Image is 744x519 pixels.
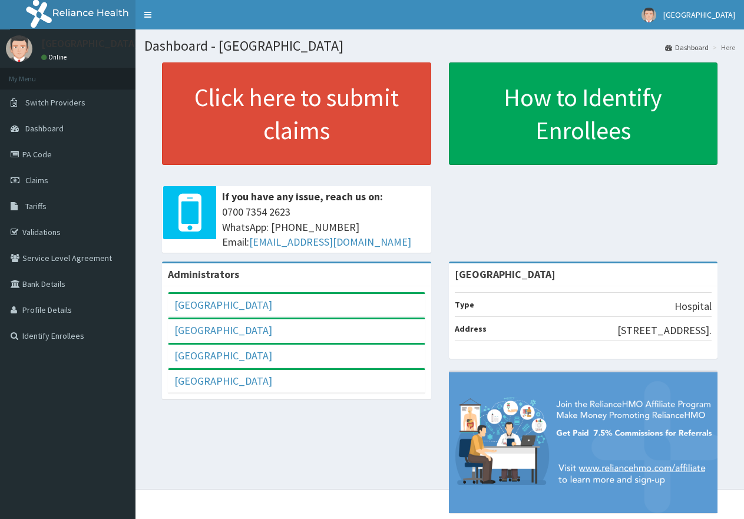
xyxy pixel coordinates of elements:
[455,267,555,281] strong: [GEOGRAPHIC_DATA]
[174,298,272,312] a: [GEOGRAPHIC_DATA]
[249,235,411,249] a: [EMAIL_ADDRESS][DOMAIN_NAME]
[168,267,239,281] b: Administrators
[663,9,735,20] span: [GEOGRAPHIC_DATA]
[41,53,70,61] a: Online
[222,204,425,250] span: 0700 7354 2623 WhatsApp: [PHONE_NUMBER] Email:
[455,299,474,310] b: Type
[25,123,64,134] span: Dashboard
[617,323,712,338] p: [STREET_ADDRESS].
[174,349,272,362] a: [GEOGRAPHIC_DATA]
[222,190,383,203] b: If you have any issue, reach us on:
[41,38,138,49] p: [GEOGRAPHIC_DATA]
[449,62,718,165] a: How to Identify Enrollees
[642,8,656,22] img: User Image
[665,42,709,52] a: Dashboard
[174,374,272,388] a: [GEOGRAPHIC_DATA]
[174,323,272,337] a: [GEOGRAPHIC_DATA]
[449,372,718,513] img: provider-team-banner.png
[25,201,47,211] span: Tariffs
[25,175,48,186] span: Claims
[144,38,735,54] h1: Dashboard - [GEOGRAPHIC_DATA]
[25,97,85,108] span: Switch Providers
[710,42,735,52] li: Here
[162,62,431,165] a: Click here to submit claims
[674,299,712,314] p: Hospital
[6,35,32,62] img: User Image
[455,323,487,334] b: Address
